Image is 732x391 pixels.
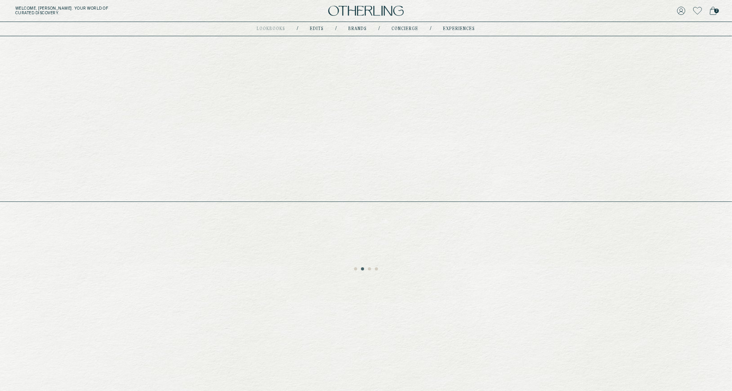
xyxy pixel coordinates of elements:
a: experiences [443,27,475,31]
div: / [379,26,380,32]
div: / [336,26,337,32]
button: 2 [361,267,365,271]
button: 1 [354,267,358,271]
a: Brands [349,27,367,31]
a: lookbooks [257,27,286,31]
button: 3 [368,267,372,271]
a: 2 [710,5,717,16]
a: concierge [392,27,419,31]
img: logo [328,6,404,16]
div: / [297,26,299,32]
a: Edits [310,27,324,31]
h5: Welcome, [PERSON_NAME] . Your world of curated discovery. [15,6,226,15]
div: / [430,26,432,32]
button: 4 [375,267,379,271]
span: 2 [714,8,719,13]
